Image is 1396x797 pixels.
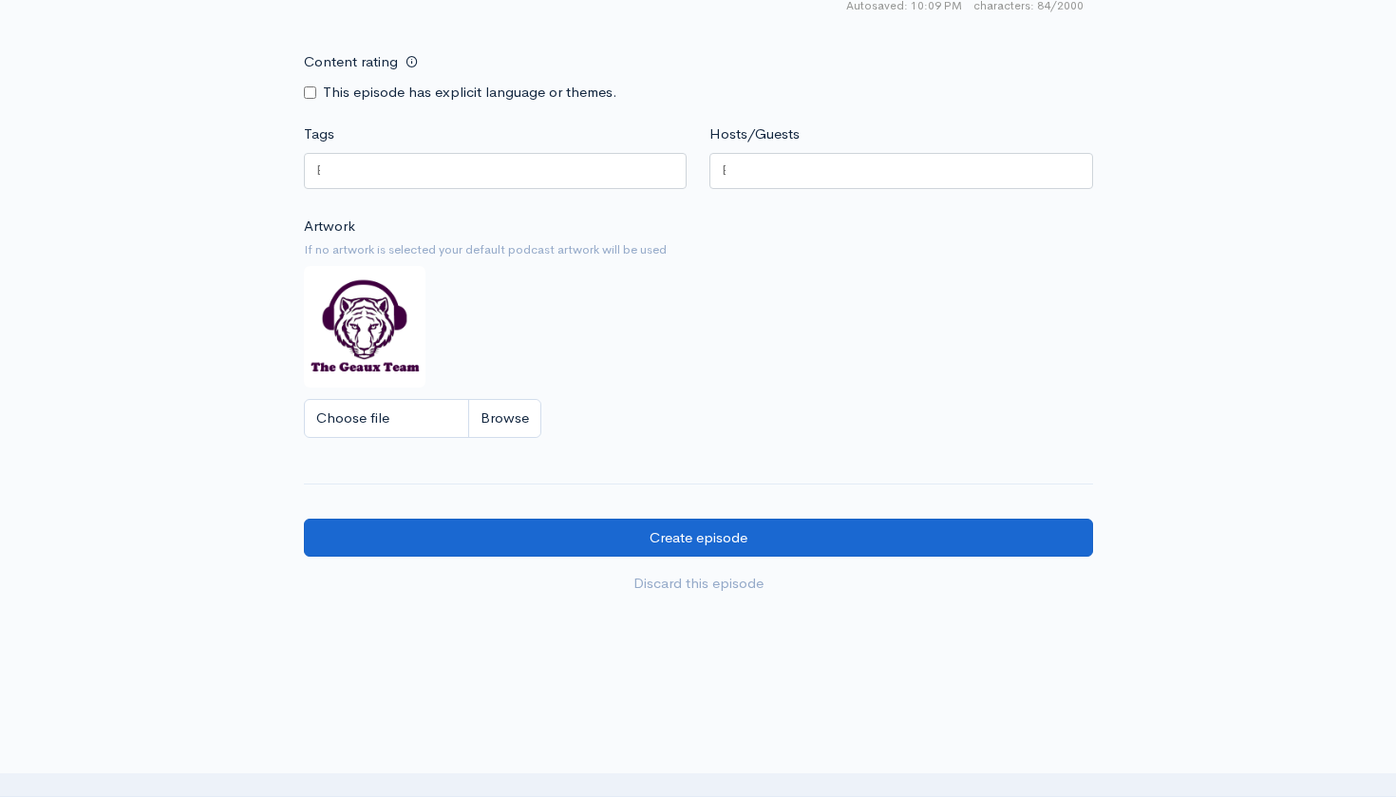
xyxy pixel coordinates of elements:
label: This episode has explicit language or themes. [323,82,617,104]
label: Tags [304,123,334,145]
input: Create episode [304,519,1093,558]
label: Artwork [304,216,355,237]
label: Content rating [304,43,398,82]
input: Enter tags for this episode [316,160,320,181]
label: Hosts/Guests [709,123,800,145]
small: If no artwork is selected your default podcast artwork will be used [304,240,1093,259]
a: Discard this episode [304,564,1093,603]
input: Enter the names of the people that appeared on this episode [722,160,726,181]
